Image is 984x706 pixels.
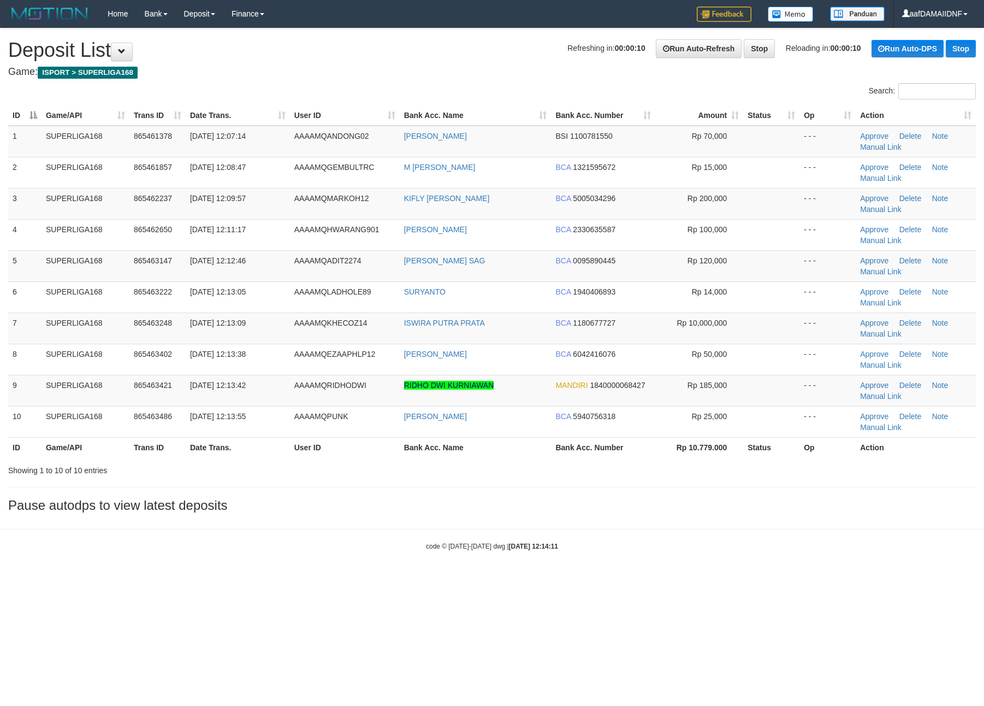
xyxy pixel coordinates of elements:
a: RIDHO DWI KURNIAWAN [404,381,494,390]
th: User ID [290,437,400,457]
span: Rp 50,000 [692,350,727,358]
span: [DATE] 12:13:05 [190,287,246,296]
span: Copy 5005034296 to clipboard [573,194,615,203]
span: 865461857 [134,163,172,172]
span: 865463147 [134,256,172,265]
td: 3 [8,188,42,219]
span: AAAAMQRIDHODWI [294,381,366,390]
a: Approve [860,350,888,358]
td: - - - [799,281,856,313]
th: ID: activate to sort column descending [8,105,42,126]
a: Manual Link [860,361,902,369]
span: Rp 120,000 [687,256,727,265]
span: Copy 1321595672 to clipboard [573,163,615,172]
span: Copy 6042416076 to clipboard [573,350,615,358]
a: Note [932,319,949,327]
span: Rp 25,000 [692,412,727,421]
a: Note [932,287,949,296]
th: Action [856,437,976,457]
a: Manual Link [860,267,902,276]
td: 5 [8,250,42,281]
span: BCA [555,194,571,203]
td: SUPERLIGA168 [42,313,129,344]
span: 865462237 [134,194,172,203]
span: Reloading in: [786,44,861,52]
span: Rp 185,000 [687,381,727,390]
a: Delete [899,287,921,296]
a: Note [932,350,949,358]
th: Rp 10.779.000 [655,437,743,457]
a: Approve [860,319,888,327]
span: [DATE] 12:13:55 [190,412,246,421]
span: BCA [555,225,571,234]
a: Delete [899,381,921,390]
span: BCA [555,319,571,327]
span: AAAAMQANDONG02 [294,132,369,140]
td: SUPERLIGA168 [42,375,129,406]
span: Rp 70,000 [692,132,727,140]
th: Date Trans.: activate to sort column ascending [186,105,290,126]
span: 865463421 [134,381,172,390]
a: Note [932,225,949,234]
span: AAAAMQLADHOLE89 [294,287,371,296]
a: Stop [946,40,976,57]
a: Delete [899,412,921,421]
a: [PERSON_NAME] SAG [404,256,485,265]
span: AAAAMQADIT2274 [294,256,361,265]
span: 865462650 [134,225,172,234]
a: Manual Link [860,174,902,183]
img: MOTION_logo.png [8,5,91,22]
a: Note [932,381,949,390]
td: 10 [8,406,42,437]
a: Approve [860,132,888,140]
a: Manual Link [860,205,902,214]
span: [DATE] 12:11:17 [190,225,246,234]
td: SUPERLIGA168 [42,250,129,281]
span: Rp 14,000 [692,287,727,296]
span: [DATE] 12:07:14 [190,132,246,140]
a: Approve [860,256,888,265]
a: Approve [860,412,888,421]
h4: Game: [8,67,976,78]
a: Delete [899,256,921,265]
a: [PERSON_NAME] [404,412,467,421]
span: Copy 2330635587 to clipboard [573,225,615,234]
td: - - - [799,250,856,281]
span: Copy 1180677727 to clipboard [573,319,615,327]
span: [DATE] 12:13:38 [190,350,246,358]
td: SUPERLIGA168 [42,188,129,219]
span: [DATE] 12:13:42 [190,381,246,390]
a: Delete [899,319,921,327]
td: SUPERLIGA168 [42,406,129,437]
strong: 00:00:10 [831,44,861,52]
a: Run Auto-Refresh [656,39,742,58]
span: 865461378 [134,132,172,140]
span: ISPORT > SUPERLIGA168 [38,67,138,79]
span: Copy 1940406893 to clipboard [573,287,615,296]
th: User ID: activate to sort column ascending [290,105,400,126]
td: - - - [799,126,856,157]
a: Run Auto-DPS [872,40,944,57]
td: 8 [8,344,42,375]
a: M [PERSON_NAME] [404,163,476,172]
a: Note [932,163,949,172]
span: AAAAMQKHECOZ14 [294,319,367,327]
th: Op: activate to sort column ascending [799,105,856,126]
h1: Deposit List [8,39,976,61]
th: Op [799,437,856,457]
span: 865463222 [134,287,172,296]
h3: Pause autodps to view latest deposits [8,498,976,513]
a: [PERSON_NAME] [404,350,467,358]
span: [DATE] 12:09:57 [190,194,246,203]
a: Approve [860,381,888,390]
strong: 00:00:10 [615,44,645,52]
td: - - - [799,188,856,219]
td: 1 [8,126,42,157]
span: BCA [555,163,571,172]
span: BCA [555,256,571,265]
a: Approve [860,163,888,172]
td: - - - [799,406,856,437]
td: 9 [8,375,42,406]
td: 2 [8,157,42,188]
span: Rp 200,000 [687,194,727,203]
